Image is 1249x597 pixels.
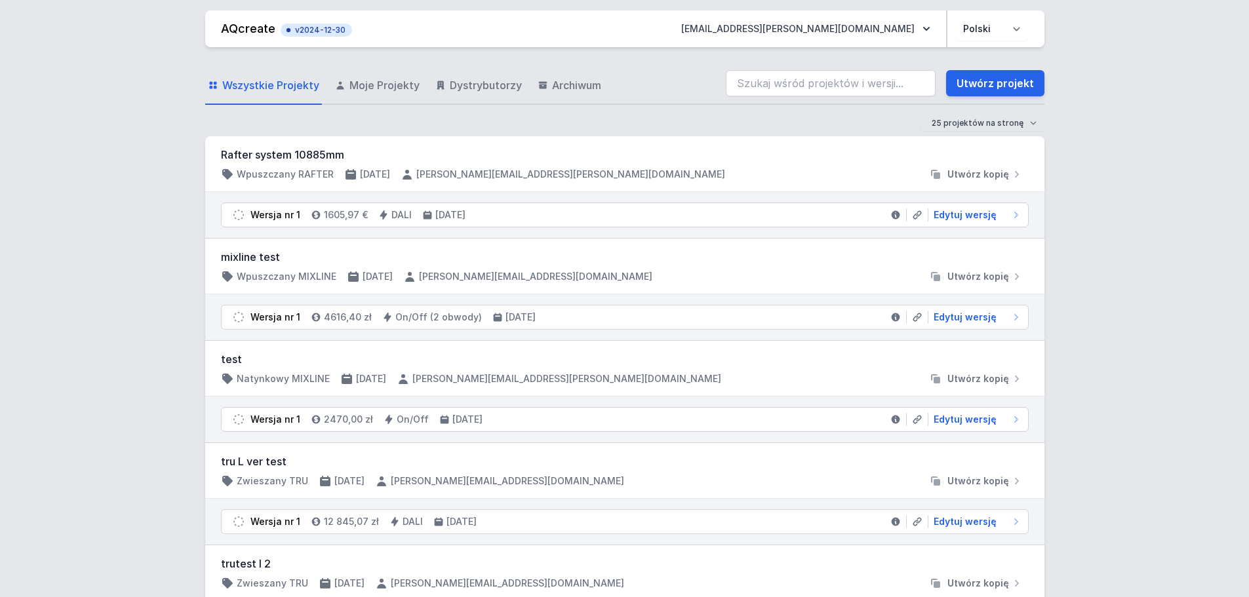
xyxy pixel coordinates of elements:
[928,515,1023,528] a: Edytuj wersję
[287,25,346,35] span: v2024-12-30
[934,311,997,324] span: Edytuj wersję
[356,372,386,385] h4: [DATE]
[232,311,245,324] img: draft.svg
[391,577,624,590] h4: [PERSON_NAME][EMAIL_ADDRESS][DOMAIN_NAME]
[934,208,997,221] span: Edytuj wersję
[221,351,1029,367] h3: test
[924,474,1029,488] button: Utwórz kopię
[360,168,390,181] h4: [DATE]
[934,413,997,426] span: Edytuj wersję
[416,168,725,181] h4: [PERSON_NAME][EMAIL_ADDRESS][PERSON_NAME][DOMAIN_NAME]
[924,372,1029,385] button: Utwórz kopię
[332,67,422,105] a: Moje Projekty
[232,515,245,528] img: draft.svg
[237,270,336,283] h4: Wpuszczany MIXLINE
[726,70,936,96] input: Szukaj wśród projektów i wersji...
[934,515,997,528] span: Edytuj wersję
[221,453,1029,469] h3: tru L ver test
[435,208,466,221] h4: [DATE]
[924,577,1029,590] button: Utwórz kopię
[391,208,412,221] h4: DALI
[947,577,1009,590] span: Utwórz kopię
[395,311,482,324] h4: On/Off (2 obwody)
[237,474,308,488] h4: Zwieszany TRU
[391,474,624,488] h4: [PERSON_NAME][EMAIL_ADDRESS][DOMAIN_NAME]
[924,270,1029,283] button: Utwórz kopię
[250,208,300,221] div: Wersja nr 1
[412,372,721,385] h4: [PERSON_NAME][EMAIL_ADDRESS][PERSON_NAME][DOMAIN_NAME]
[671,17,941,41] button: [EMAIL_ADDRESS][PERSON_NAME][DOMAIN_NAME]
[419,270,652,283] h4: [PERSON_NAME][EMAIL_ADDRESS][DOMAIN_NAME]
[232,208,245,221] img: draft.svg
[928,311,1023,324] a: Edytuj wersję
[324,413,373,426] h4: 2470,00 zł
[250,413,300,426] div: Wersja nr 1
[947,372,1009,385] span: Utwórz kopię
[506,311,536,324] h4: [DATE]
[222,77,319,93] span: Wszystkie Projekty
[955,17,1029,41] select: Wybierz język
[281,21,352,37] button: v2024-12-30
[232,413,245,426] img: draft.svg
[433,67,525,105] a: Dystrybutorzy
[324,311,372,324] h4: 4616,40 zł
[205,67,322,105] a: Wszystkie Projekty
[324,515,379,528] h4: 12 845,07 zł
[947,270,1009,283] span: Utwórz kopię
[924,168,1029,181] button: Utwórz kopię
[221,249,1029,265] h3: mixline test
[450,77,522,93] span: Dystrybutorzy
[946,70,1044,96] a: Utwórz projekt
[535,67,604,105] a: Archiwum
[324,208,368,221] h4: 1605,97 €
[221,556,1029,571] h3: trutest l 2
[452,413,483,426] h4: [DATE]
[237,372,330,385] h4: Natynkowy MIXLINE
[947,474,1009,488] span: Utwórz kopię
[446,515,477,528] h4: [DATE]
[403,515,423,528] h4: DALI
[334,577,365,590] h4: [DATE]
[928,208,1023,221] a: Edytuj wersję
[947,168,1009,181] span: Utwórz kopię
[250,515,300,528] div: Wersja nr 1
[237,577,308,590] h4: Zwieszany TRU
[221,147,1029,163] h3: Rafter system 10885mm
[363,270,393,283] h4: [DATE]
[250,311,300,324] div: Wersja nr 1
[397,413,429,426] h4: On/Off
[552,77,601,93] span: Archiwum
[349,77,420,93] span: Moje Projekty
[237,168,334,181] h4: Wpuszczany RAFTER
[334,474,365,488] h4: [DATE]
[221,22,275,35] a: AQcreate
[928,413,1023,426] a: Edytuj wersję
